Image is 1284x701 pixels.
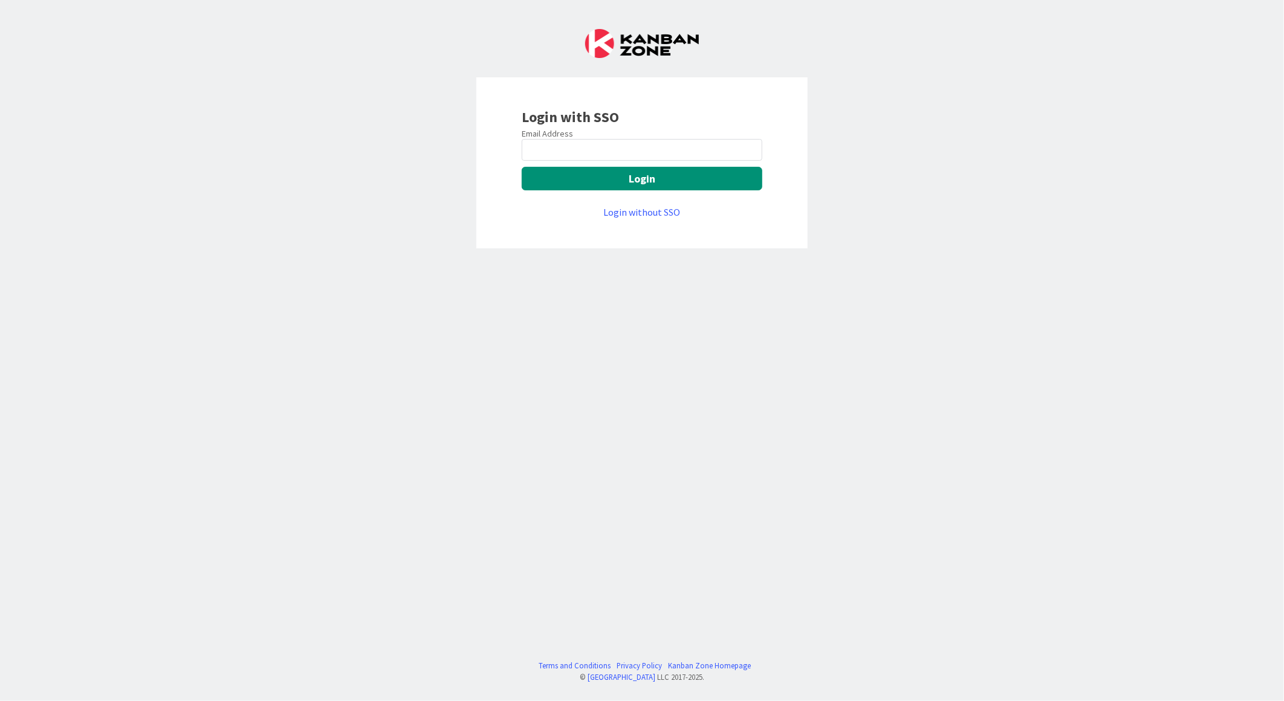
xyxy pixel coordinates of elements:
label: Email Address [522,128,573,139]
button: Login [522,167,762,190]
img: Kanban Zone [585,29,699,58]
b: Login with SSO [522,108,619,126]
a: Terms and Conditions [539,660,611,671]
a: Login without SSO [604,206,681,218]
a: [GEOGRAPHIC_DATA] [588,672,655,682]
a: Privacy Policy [617,660,663,671]
a: Kanban Zone Homepage [669,660,751,671]
div: © LLC 2017- 2025 . [533,671,751,683]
